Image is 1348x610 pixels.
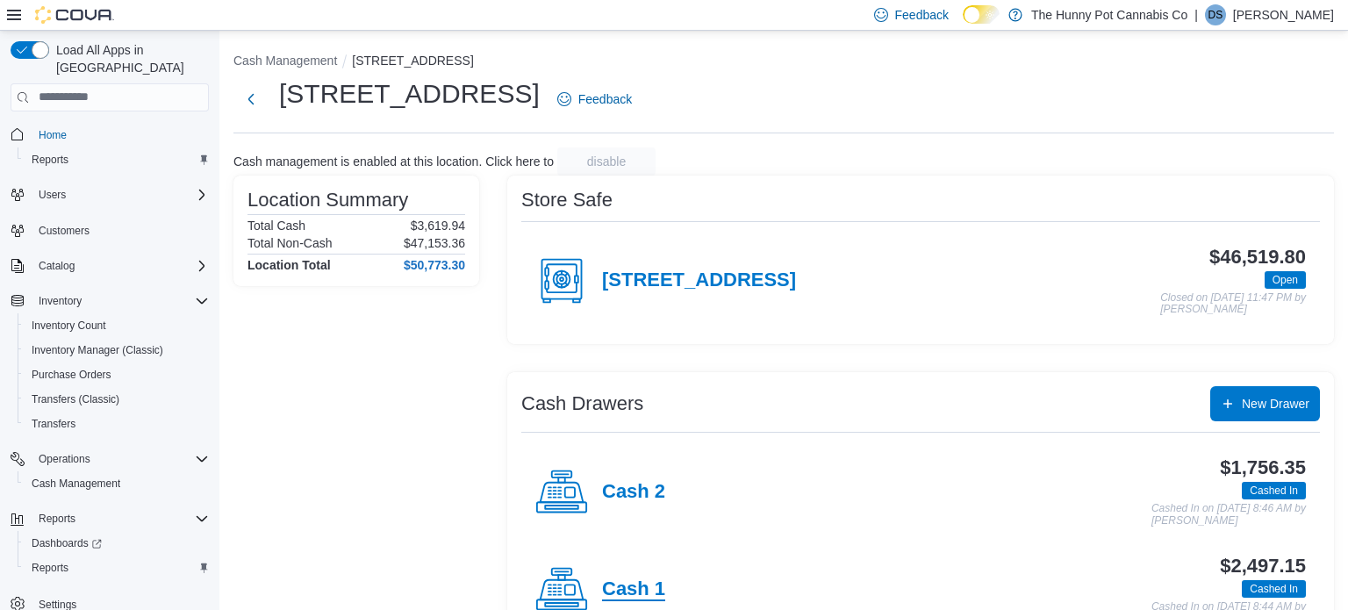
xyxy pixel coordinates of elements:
button: Transfers [18,412,216,436]
span: Inventory Count [25,315,209,336]
span: Cashed In [1242,580,1306,598]
span: Inventory Count [32,319,106,333]
p: $3,619.94 [411,219,465,233]
span: New Drawer [1242,395,1309,413]
button: Operations [32,449,97,470]
button: Cash Management [18,471,216,496]
span: Users [39,188,66,202]
span: Home [39,128,67,142]
h3: $1,756.35 [1220,457,1306,478]
span: Cash Management [32,477,120,491]
h4: $50,773.30 [404,258,465,272]
span: DS [1208,4,1223,25]
a: Transfers (Classic) [25,389,126,410]
span: Transfers (Classic) [25,389,209,410]
span: disable [587,153,626,170]
span: Reports [32,153,68,167]
button: Users [4,183,216,207]
span: Home [32,124,209,146]
span: Inventory [39,294,82,308]
span: Dashboards [25,533,209,554]
h1: [STREET_ADDRESS] [279,76,540,111]
button: disable [557,147,656,176]
h4: Cash 2 [602,481,665,504]
h4: Cash 1 [602,578,665,601]
span: Reports [32,508,209,529]
button: Inventory [4,289,216,313]
span: Customers [39,224,90,238]
span: Cashed In [1250,483,1298,499]
span: Inventory Manager (Classic) [32,343,163,357]
button: Inventory [32,291,89,312]
span: Inventory Manager (Classic) [25,340,209,361]
h4: Location Total [247,258,331,272]
a: Reports [25,149,75,170]
button: Catalog [32,255,82,276]
h3: Location Summary [247,190,408,211]
button: Reports [18,147,216,172]
div: Davin Saini [1205,4,1226,25]
span: Feedback [578,90,632,108]
p: Cashed In on [DATE] 8:46 AM by [PERSON_NAME] [1151,503,1306,527]
span: Reports [25,557,209,578]
button: Reports [18,556,216,580]
p: The Hunny Pot Cannabis Co [1031,4,1187,25]
a: Purchase Orders [25,364,118,385]
span: Cashed In [1242,482,1306,499]
a: Customers [32,220,97,241]
a: Inventory Count [25,315,113,336]
nav: An example of EuiBreadcrumbs [233,52,1334,73]
span: Feedback [895,6,949,24]
span: Catalog [32,255,209,276]
a: Dashboards [18,531,216,556]
button: Customers [4,218,216,243]
button: Users [32,184,73,205]
span: Load All Apps in [GEOGRAPHIC_DATA] [49,41,209,76]
button: Next [233,82,269,117]
h3: $46,519.80 [1209,247,1306,268]
p: Cash management is enabled at this location. Click here to [233,154,554,169]
span: Open [1265,271,1306,289]
span: Reports [25,149,209,170]
h3: Cash Drawers [521,393,643,414]
h4: [STREET_ADDRESS] [602,269,796,292]
span: Operations [32,449,209,470]
button: [STREET_ADDRESS] [352,54,473,68]
span: Catalog [39,259,75,273]
button: Reports [32,508,82,529]
h6: Total Cash [247,219,305,233]
p: Closed on [DATE] 11:47 PM by [PERSON_NAME] [1160,292,1306,316]
span: Purchase Orders [32,368,111,382]
button: Reports [4,506,216,531]
span: Customers [32,219,209,241]
span: Cash Management [25,473,209,494]
button: Transfers (Classic) [18,387,216,412]
button: Cash Management [233,54,337,68]
a: Dashboards [25,533,109,554]
a: Reports [25,557,75,578]
a: Home [32,125,74,146]
h6: Total Non-Cash [247,236,333,250]
p: [PERSON_NAME] [1233,4,1334,25]
span: Purchase Orders [25,364,209,385]
button: Purchase Orders [18,362,216,387]
a: Feedback [550,82,639,117]
span: Reports [39,512,75,526]
span: Cashed In [1250,581,1298,597]
a: Cash Management [25,473,127,494]
img: Cova [35,6,114,24]
h3: Store Safe [521,190,613,211]
a: Transfers [25,413,82,434]
a: Inventory Manager (Classic) [25,340,170,361]
span: Operations [39,452,90,466]
button: Operations [4,447,216,471]
span: Transfers [25,413,209,434]
button: New Drawer [1210,386,1320,421]
span: Transfers [32,417,75,431]
span: Open [1273,272,1298,288]
button: Home [4,122,216,147]
span: Users [32,184,209,205]
h3: $2,497.15 [1220,556,1306,577]
button: Catalog [4,254,216,278]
